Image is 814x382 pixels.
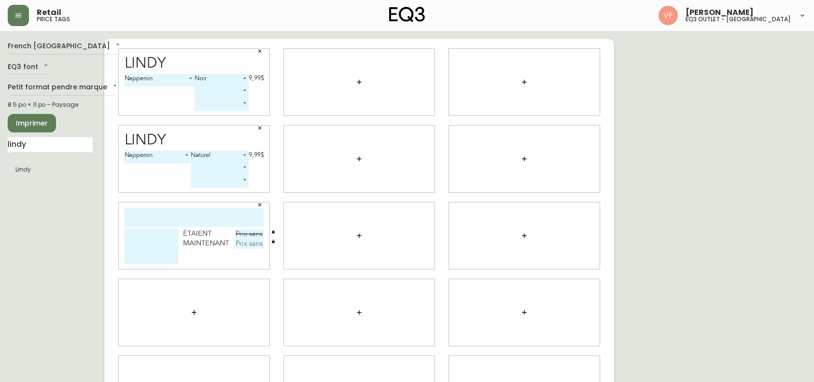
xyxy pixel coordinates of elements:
[183,229,235,239] div: étaient
[183,239,235,249] div: maintenant
[686,9,754,16] span: [PERSON_NAME]
[235,229,264,239] input: Prix sans le $
[8,114,56,132] button: Imprimer
[8,39,122,55] div: French [GEOGRAPHIC_DATA]
[8,137,93,153] input: Recherche
[8,80,119,96] div: Petit format pendre marque
[249,151,264,159] div: 9,99$
[37,16,70,22] h5: price tags
[235,239,264,249] input: Prix sans le $
[8,100,93,109] div: 8.5 po × 11 po – Paysage
[8,161,93,178] li: Petit format pendre marque
[125,74,195,86] div: Napperon
[37,9,61,16] span: Retail
[125,133,264,148] div: Lindy
[191,151,249,163] div: Naturel
[389,7,425,22] img: logo
[195,74,249,86] div: Noir
[686,16,791,22] h5: eq3 outlet - [GEOGRAPHIC_DATA]
[659,6,678,25] img: 83954825a82370567d732cff99fea37d
[125,56,264,71] div: Lindy
[8,59,50,75] div: EQ3 font
[125,151,191,163] div: Napperon
[15,117,48,129] span: Imprimer
[249,74,264,83] div: 9,99$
